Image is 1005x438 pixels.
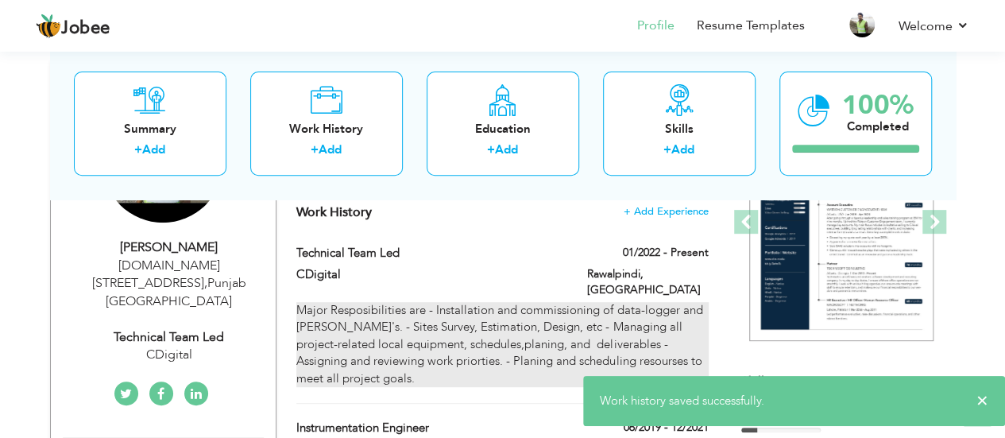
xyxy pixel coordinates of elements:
span: Add [920,374,940,390]
label: Instrumentation Engineer [296,420,563,436]
span: Work History [296,203,372,221]
span: , [204,274,207,292]
a: Add [671,142,694,158]
div: Summary [87,121,214,138]
span: × [976,393,988,409]
label: + [134,142,142,159]
span: Jobee [61,20,110,37]
div: [PERSON_NAME] [63,238,276,257]
div: Technical Team Led [63,328,276,347]
label: Technical Team Led [296,245,563,262]
div: Completed [842,118,914,135]
span: + Add Experience [624,206,709,217]
img: jobee.io [36,14,61,39]
label: 06/2019 - 12/2021 [624,420,709,436]
a: Add [142,142,165,158]
h4: This helps to show the companies you have worked for. [296,204,708,220]
div: Skills [616,121,743,138]
label: CDigital [296,266,563,283]
div: Education [439,121,566,138]
img: Profile Img [849,12,875,37]
a: Add [319,142,342,158]
a: Jobee [36,14,110,39]
span: Skills [741,373,770,390]
label: + [663,142,671,159]
div: CDigital [63,346,276,364]
div: Work History [263,121,390,138]
label: 01/2022 - Present [623,245,709,261]
a: Profile [637,17,675,35]
a: Resume Templates [697,17,805,35]
label: + [487,142,495,159]
span: Work history saved successfully. [600,393,764,409]
label: Rawalpindi, [GEOGRAPHIC_DATA] [587,266,709,298]
a: Add [495,142,518,158]
div: [DOMAIN_NAME] [STREET_ADDRESS] Punjab [GEOGRAPHIC_DATA] [63,257,276,312]
div: Major Resposibilities are - Installation and commissioning of data-logger and [PERSON_NAME]'s. - ... [296,302,708,387]
label: + [311,142,319,159]
div: 100% [842,92,914,118]
a: Welcome [899,17,969,36]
